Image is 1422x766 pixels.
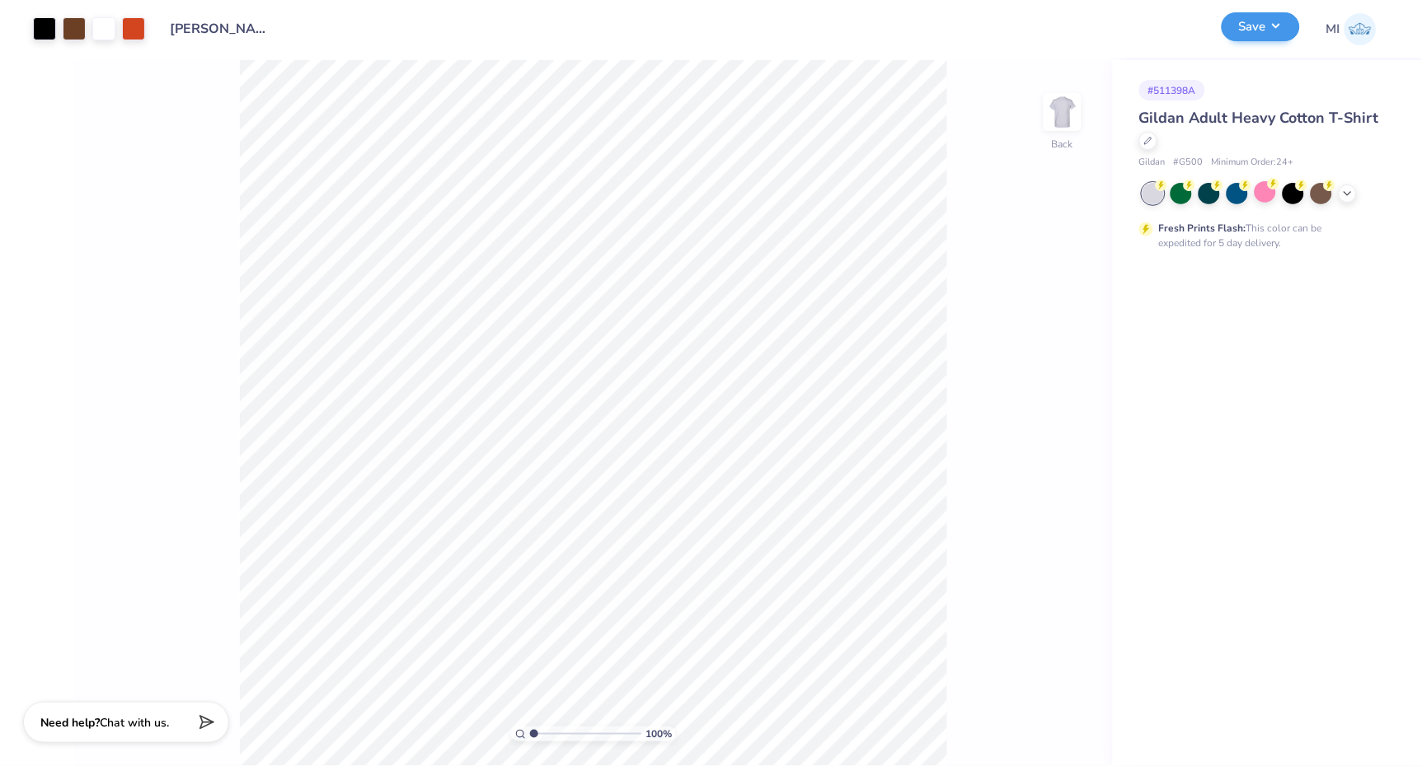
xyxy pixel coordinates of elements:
[1139,80,1205,100] div: # 511398A
[1159,221,1362,250] div: This color can be expedited for 5 day delivery.
[40,715,100,731] strong: Need help?
[1326,20,1340,39] span: MI
[157,12,279,45] input: Untitled Design
[1174,156,1204,170] span: # G500
[1345,13,1377,45] img: Miruna Ispas
[1212,156,1294,170] span: Minimum Order: 24 +
[1222,12,1300,41] button: Save
[1139,108,1379,128] span: Gildan Adult Heavy Cotton T-Shirt
[645,726,672,741] span: 100 %
[1159,222,1246,235] strong: Fresh Prints Flash:
[1139,156,1166,170] span: Gildan
[1326,13,1377,45] a: MI
[100,715,169,731] span: Chat with us.
[1046,96,1079,128] img: Back
[1052,137,1073,152] div: Back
